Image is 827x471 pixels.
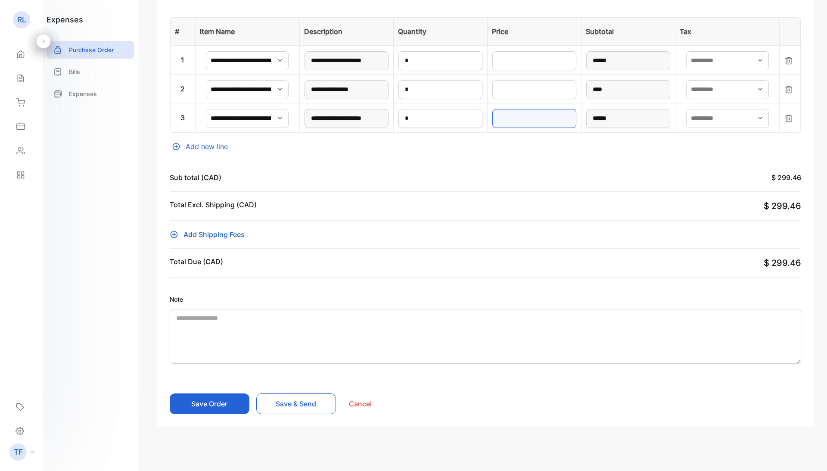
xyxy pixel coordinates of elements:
[171,103,196,132] td: 3
[171,45,196,74] td: 1
[47,85,134,103] a: Expenses
[170,256,223,267] p: Total Due (CAD)
[764,258,801,268] span: $ 299.46
[581,18,675,45] th: Subtotal
[171,74,196,103] td: 2
[17,14,26,25] p: RL
[69,67,80,76] p: Bills
[300,18,394,45] th: Description
[69,45,114,54] p: Purchase Order
[256,393,336,414] button: Save & Send
[675,18,780,45] th: Tax
[47,14,83,25] h1: expenses
[487,18,581,45] th: Price
[47,63,134,81] a: Bills
[7,3,33,29] button: Open LiveChat chat widget
[171,18,196,45] th: #
[183,229,245,240] span: Add Shipping Fees
[195,18,300,45] th: Item Name
[14,446,23,458] p: TF
[343,393,423,414] button: Cancel
[170,141,801,152] div: Add new line
[170,295,801,304] label: Note
[170,200,257,212] p: Total Excl. Shipping (CAD)
[47,41,134,59] a: Purchase Order
[69,89,97,98] p: Expenses
[394,18,488,45] th: Quantity
[170,172,221,183] p: Sub total (CAD)
[764,201,801,211] span: $ 299.46
[771,173,801,182] span: $ 299.46
[170,393,249,414] button: Save Order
